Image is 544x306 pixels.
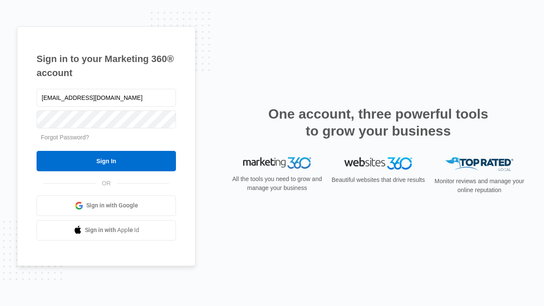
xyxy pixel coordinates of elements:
[41,134,89,141] a: Forgot Password?
[445,157,513,171] img: Top Rated Local
[37,151,176,171] input: Sign In
[37,220,176,241] a: Sign in with Apple Id
[37,195,176,216] a: Sign in with Google
[86,201,138,210] span: Sign in with Google
[266,105,491,139] h2: One account, three powerful tools to grow your business
[243,157,311,169] img: Marketing 360
[229,175,325,193] p: All the tools you need to grow and manage your business
[96,179,117,188] span: OR
[37,52,176,80] h1: Sign in to your Marketing 360® account
[432,177,527,195] p: Monitor reviews and manage your online reputation
[344,157,412,170] img: Websites 360
[37,89,176,107] input: Email
[331,176,426,184] p: Beautiful websites that drive results
[85,226,139,235] span: Sign in with Apple Id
